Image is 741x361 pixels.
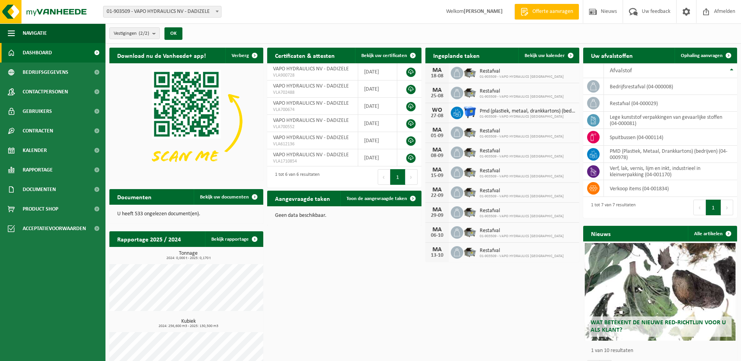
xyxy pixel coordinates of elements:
span: Acceptatievoorwaarden [23,219,86,238]
h2: Download nu de Vanheede+ app! [109,48,214,63]
div: WO [429,107,445,113]
span: 01-903509 - VAPO HYDRAULICS NV - DADIZELE [104,6,221,17]
div: MA [429,187,445,193]
span: VLA700674 [273,107,352,113]
span: VAPO HYDRAULICS NV - DADIZELE [273,83,349,89]
button: Next [405,169,418,185]
img: WB-5000-GAL-GY-01 [463,165,477,179]
span: 01-903509 - VAPO HYDRAULICS NV - DADIZELE [103,6,221,18]
span: VAPO HYDRAULICS NV - DADIZELE [273,118,349,123]
img: Download de VHEPlus App [109,63,263,179]
a: Bekijk rapportage [205,231,262,247]
span: 01-903509 - VAPO HYDRAULICS [GEOGRAPHIC_DATA] [480,134,564,139]
img: WB-5000-GAL-GY-01 [463,66,477,79]
div: 22-09 [429,193,445,198]
div: 08-09 [429,153,445,159]
div: MA [429,67,445,73]
img: WB-5000-GAL-GY-01 [463,125,477,139]
div: MA [429,87,445,93]
td: [DATE] [358,98,397,115]
span: Restafval [480,148,564,154]
span: VAPO HYDRAULICS NV - DADIZELE [273,152,349,158]
span: Restafval [480,88,564,95]
td: [DATE] [358,63,397,80]
td: verkoop items (04-001834) [604,180,737,197]
span: Dashboard [23,43,52,63]
span: Contracten [23,121,53,141]
div: 29-09 [429,213,445,218]
td: [DATE] [358,115,397,132]
h3: Tonnage [113,251,263,260]
h2: Aangevraagde taken [267,191,338,206]
span: Restafval [480,68,564,75]
span: Gebruikers [23,102,52,121]
span: VAPO HYDRAULICS NV - DADIZELE [273,66,349,72]
h2: Ingeplande taken [425,48,487,63]
button: OK [164,27,182,40]
div: 13-10 [429,253,445,258]
img: WB-5000-GAL-GY-01 [463,145,477,159]
h2: Documenten [109,189,159,204]
span: Toon de aangevraagde taken [346,196,407,201]
span: Restafval [480,168,564,174]
span: Restafval [480,248,564,254]
span: Afvalstof [610,68,632,74]
span: 01-903509 - VAPO HYDRAULICS [GEOGRAPHIC_DATA] [480,174,564,179]
button: Previous [378,169,390,185]
button: Previous [693,200,706,215]
div: 01-09 [429,133,445,139]
div: 25-08 [429,93,445,99]
div: MA [429,147,445,153]
a: Alle artikelen [688,226,736,241]
td: verf, lak, vernis, lijm en inkt, industrieel in kleinverpakking (04-001170) [604,163,737,180]
h2: Nieuws [583,226,618,241]
span: 01-903509 - VAPO HYDRAULICS [GEOGRAPHIC_DATA] [480,194,564,199]
span: Bekijk uw kalender [525,53,565,58]
span: Documenten [23,180,56,199]
span: Ophaling aanvragen [681,53,723,58]
span: Navigatie [23,23,47,43]
img: WB-5000-GAL-GY-01 [463,86,477,99]
span: Kalender [23,141,47,160]
count: (2/2) [139,31,149,36]
td: bedrijfsrestafval (04-000008) [604,78,737,95]
button: Next [721,200,733,215]
span: Product Shop [23,199,58,219]
td: [DATE] [358,149,397,166]
span: Offerte aanvragen [530,8,575,16]
button: 1 [706,200,721,215]
span: 01-903509 - VAPO HYDRAULICS [GEOGRAPHIC_DATA] [480,114,575,119]
td: restafval (04-000029) [604,95,737,112]
a: Offerte aanvragen [514,4,579,20]
a: Bekijk uw documenten [194,189,262,205]
span: Bekijk uw certificaten [361,53,407,58]
td: lege kunststof verpakkingen van gevaarlijke stoffen (04-000081) [604,112,737,129]
a: Bekijk uw kalender [518,48,579,63]
span: Wat betekent de nieuwe RED-richtlijn voor u als klant? [591,320,726,333]
h3: Kubiek [113,319,263,328]
span: Bekijk uw documenten [200,195,249,200]
div: 15-09 [429,173,445,179]
span: Rapportage [23,160,53,180]
p: U heeft 533 ongelezen document(en). [117,211,255,217]
span: VLA702488 [273,89,352,96]
td: [DATE] [358,132,397,149]
span: 01-903509 - VAPO HYDRAULICS [GEOGRAPHIC_DATA] [480,254,564,259]
p: 1 van 10 resultaten [591,348,733,354]
div: MA [429,247,445,253]
span: Vestigingen [114,28,149,39]
td: [DATE] [358,80,397,98]
td: PMD (Plastiek, Metaal, Drankkartons) (bedrijven) (04-000978) [604,146,737,163]
img: WB-5000-GAL-GY-01 [463,225,477,238]
div: 1 tot 6 van 6 resultaten [271,168,320,186]
span: VLA1710854 [273,158,352,164]
span: Pmd (plastiek, metaal, drankkartons) (bedrijven) [480,108,575,114]
span: VAPO HYDRAULICS NV - DADIZELE [273,135,349,141]
span: 01-903509 - VAPO HYDRAULICS [GEOGRAPHIC_DATA] [480,234,564,239]
span: Contactpersonen [23,82,68,102]
span: 01-903509 - VAPO HYDRAULICS [GEOGRAPHIC_DATA] [480,214,564,219]
span: VLA900728 [273,72,352,79]
span: Verberg [232,53,249,58]
h2: Uw afvalstoffen [583,48,641,63]
span: 2024: 256,600 m3 - 2025: 130,500 m3 [113,324,263,328]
